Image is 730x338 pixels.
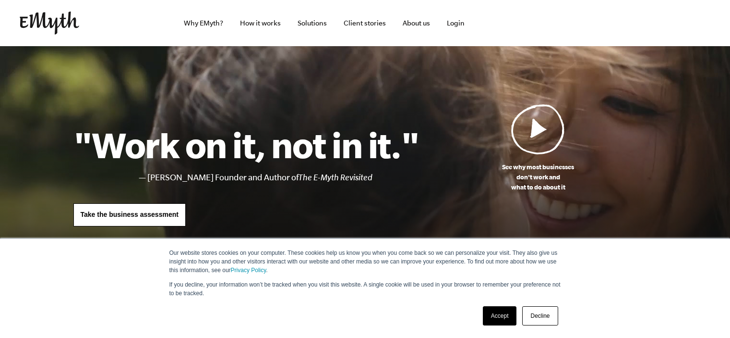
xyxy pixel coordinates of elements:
[483,306,517,325] a: Accept
[299,173,372,182] i: The E-Myth Revisited
[419,104,657,192] a: See why most businessesdon't work andwhat to do about it
[81,211,179,218] span: Take the business assessment
[169,249,561,275] p: Our website stores cookies on your computer. These cookies help us know you when you come back so...
[20,12,79,35] img: EMyth
[610,13,711,34] iframe: Embedded CTA
[511,104,565,154] img: Play Video
[231,267,266,274] a: Privacy Policy
[147,171,419,185] li: [PERSON_NAME] Founder and Author of
[169,280,561,298] p: If you decline, your information won’t be tracked when you visit this website. A single cookie wi...
[522,306,558,325] a: Decline
[73,203,186,226] a: Take the business assessment
[73,124,419,166] h1: "Work on it, not in it."
[504,13,605,34] iframe: Embedded CTA
[419,162,657,192] p: See why most businesses don't work and what to do about it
